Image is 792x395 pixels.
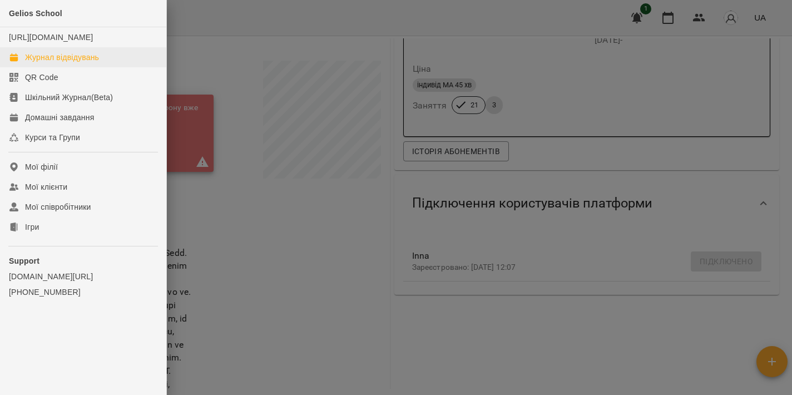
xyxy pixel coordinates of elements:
[25,181,67,192] div: Мої клієнти
[9,271,157,282] a: [DOMAIN_NAME][URL]
[9,287,157,298] a: [PHONE_NUMBER]
[25,52,99,63] div: Журнал відвідувань
[25,92,113,103] div: Шкільний Журнал(Beta)
[25,221,39,233] div: Ігри
[9,255,157,266] p: Support
[25,201,91,213] div: Мої співробітники
[25,112,94,123] div: Домашні завдання
[25,161,58,172] div: Мої філії
[9,33,93,42] a: [URL][DOMAIN_NAME]
[25,132,80,143] div: Курси та Групи
[25,72,58,83] div: QR Code
[9,9,62,18] span: Gelios School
